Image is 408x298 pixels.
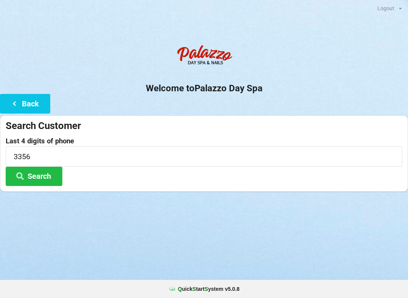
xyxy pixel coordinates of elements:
img: favicon.ico [168,285,176,293]
div: Logout [377,6,394,11]
label: Last 4 digits of phone [6,137,402,145]
span: S [193,286,196,292]
img: PalazzoDaySpaNails-Logo.png [174,41,234,71]
span: Q [178,286,182,292]
input: 0000 [6,146,402,166]
div: Search Customer [6,120,402,132]
span: S [204,286,208,292]
button: Search [6,167,62,186]
b: uick tart ystem v 5.0.8 [178,285,240,293]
